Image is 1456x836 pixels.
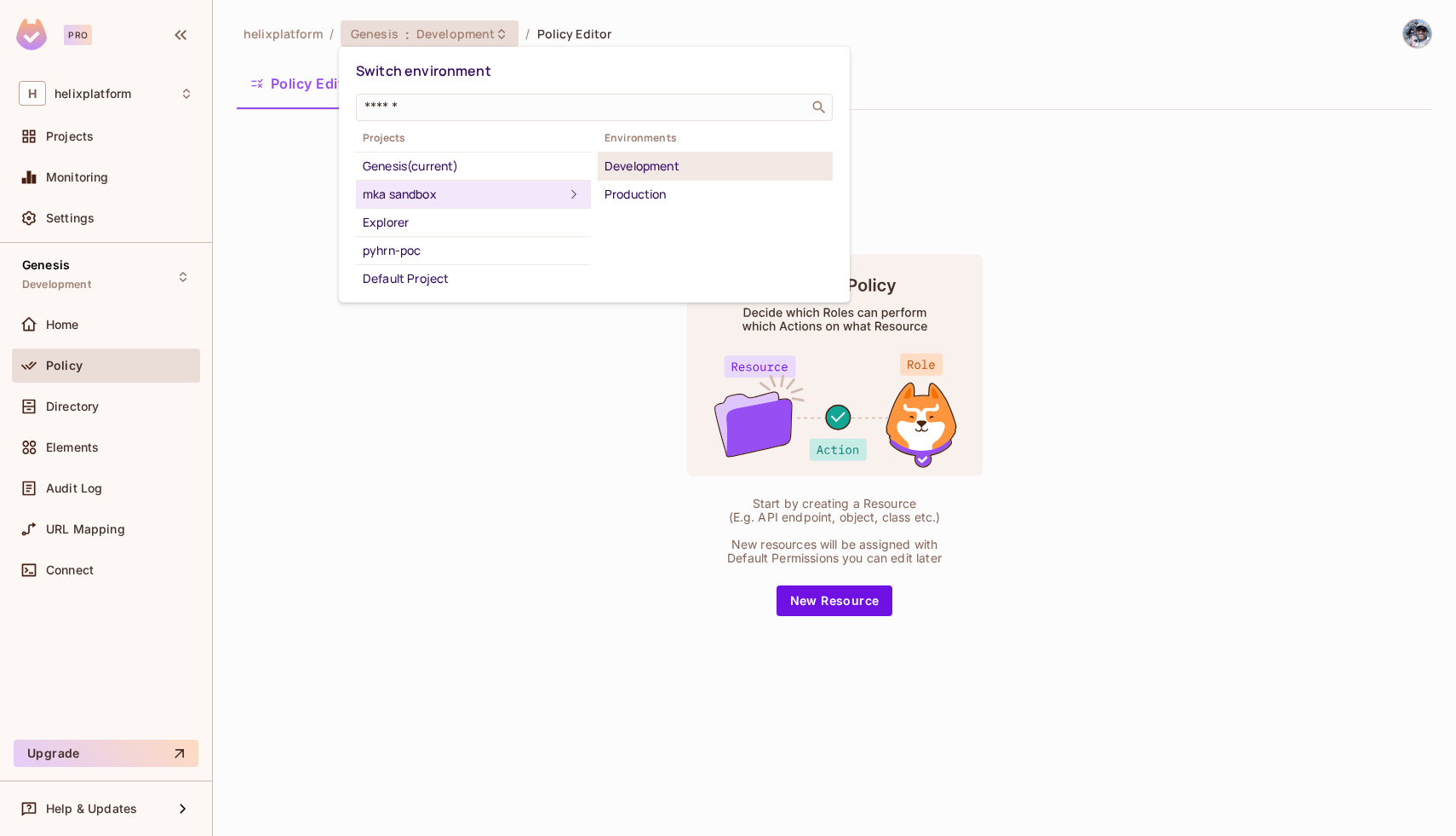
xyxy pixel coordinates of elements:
div: Explorer [363,212,584,233]
span: Environments [598,131,833,145]
div: pyhrn-poc [363,240,584,261]
div: Production [605,184,826,205]
span: Switch environment [356,61,491,80]
div: Default Project [363,268,584,289]
span: Projects [356,131,591,145]
div: Genesis (current) [363,156,584,176]
div: Development [605,156,826,176]
div: mka sandbox [363,184,564,205]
